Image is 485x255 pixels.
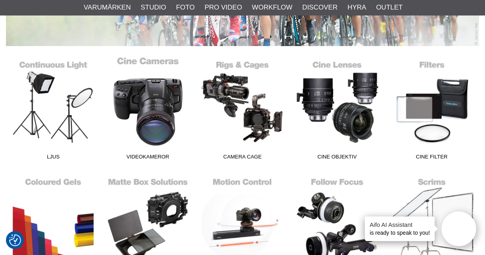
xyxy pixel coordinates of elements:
[6,56,101,164] a: Ljus
[302,2,337,13] a: Discover
[347,2,366,13] a: Hyra
[365,216,435,241] div: is ready to speak to you!
[9,233,21,247] button: Samtyckesinställningar
[101,153,196,164] span: Videokameror
[101,56,196,164] a: Videokameror
[195,153,290,164] span: Camera Cage
[290,153,385,164] span: Cine Objektiv
[176,2,195,13] a: Foto
[384,153,479,164] span: Cine Filter
[205,2,242,13] a: Pro Video
[384,56,479,164] a: Cine Filter
[9,234,21,246] img: Revisit consent button
[195,56,290,164] a: Camera Cage
[376,2,403,13] a: Outlet
[370,220,430,229] h4: Aifo AI Assistant
[6,153,101,164] span: Ljus
[141,2,166,13] a: Studio
[84,2,131,13] a: Varumärken
[290,56,385,164] a: Cine Objektiv
[252,2,292,13] a: Workflow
